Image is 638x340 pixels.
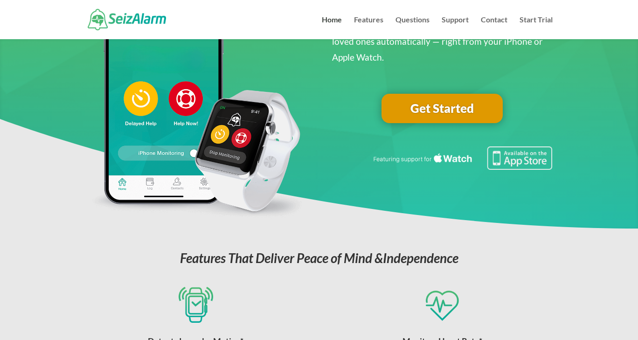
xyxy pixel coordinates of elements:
span: Independence [383,250,458,266]
a: Support [442,16,469,39]
a: Get Started [381,94,503,124]
a: Questions [395,16,430,39]
a: Contact [481,16,507,39]
em: Features That Deliver Peace of Mind & [180,250,458,266]
img: Detects seizures via iPhone and Apple Watch sensors [179,287,213,323]
a: Start Trial [520,16,553,39]
a: Featuring seizure detection support for the Apple Watch [372,161,553,172]
img: Seizure detection available in the Apple App Store. [372,146,553,170]
a: Home [322,16,342,39]
img: Monitors for seizures using heart rate [425,287,459,323]
span: SeizAlarm detects seizure-like activity and notifies loved ones automatically — right from your i... [332,20,543,62]
a: Features [354,16,383,39]
img: SeizAlarm [88,9,166,30]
